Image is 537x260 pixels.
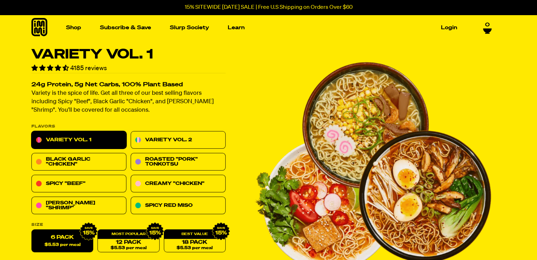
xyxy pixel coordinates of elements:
img: IMG_9632.png [79,222,98,241]
span: $5.53 per meal [177,246,213,250]
span: $5.53 per meal [44,243,80,247]
span: 0 [485,22,490,28]
a: 18 Pack$5.53 per meal [163,230,225,253]
a: 0 [483,22,492,34]
a: Slurp Society [167,22,212,33]
a: Shop [63,22,84,33]
a: Roasted "Pork" Tonkotsu [131,153,226,171]
a: Learn [225,22,247,33]
a: 12 Pack$5.53 per meal [97,230,159,253]
span: $5.53 per meal [110,246,146,250]
p: 15% SITEWIDE [DATE] SALE | Free U.S Shipping on Orders Over $60 [185,4,353,11]
img: IMG_9632.png [211,222,230,241]
nav: Main navigation [63,15,460,41]
p: Flavors [31,125,226,129]
label: Size [31,223,226,227]
a: Spicy Red Miso [131,197,226,215]
span: 4185 reviews [70,65,107,72]
a: Spicy "Beef" [31,175,126,193]
a: Login [438,22,460,33]
a: Subscribe & Save [97,22,154,33]
a: Black Garlic "Chicken" [31,153,126,171]
a: Variety Vol. 1 [31,131,126,149]
label: 6 Pack [31,230,93,253]
img: IMG_9632.png [145,222,164,241]
h1: Variety Vol. 1 [31,48,226,61]
a: Variety Vol. 2 [131,131,226,149]
span: 4.55 stars [31,65,70,72]
h2: 24g Protein, 5g Net Carbs, 100% Plant Based [31,82,226,88]
p: Variety is the spice of life. Get all three of our best selling flavors including Spicy "Beef", B... [31,89,226,115]
a: [PERSON_NAME] "Shrimp" [31,197,126,215]
a: Creamy "Chicken" [131,175,226,193]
